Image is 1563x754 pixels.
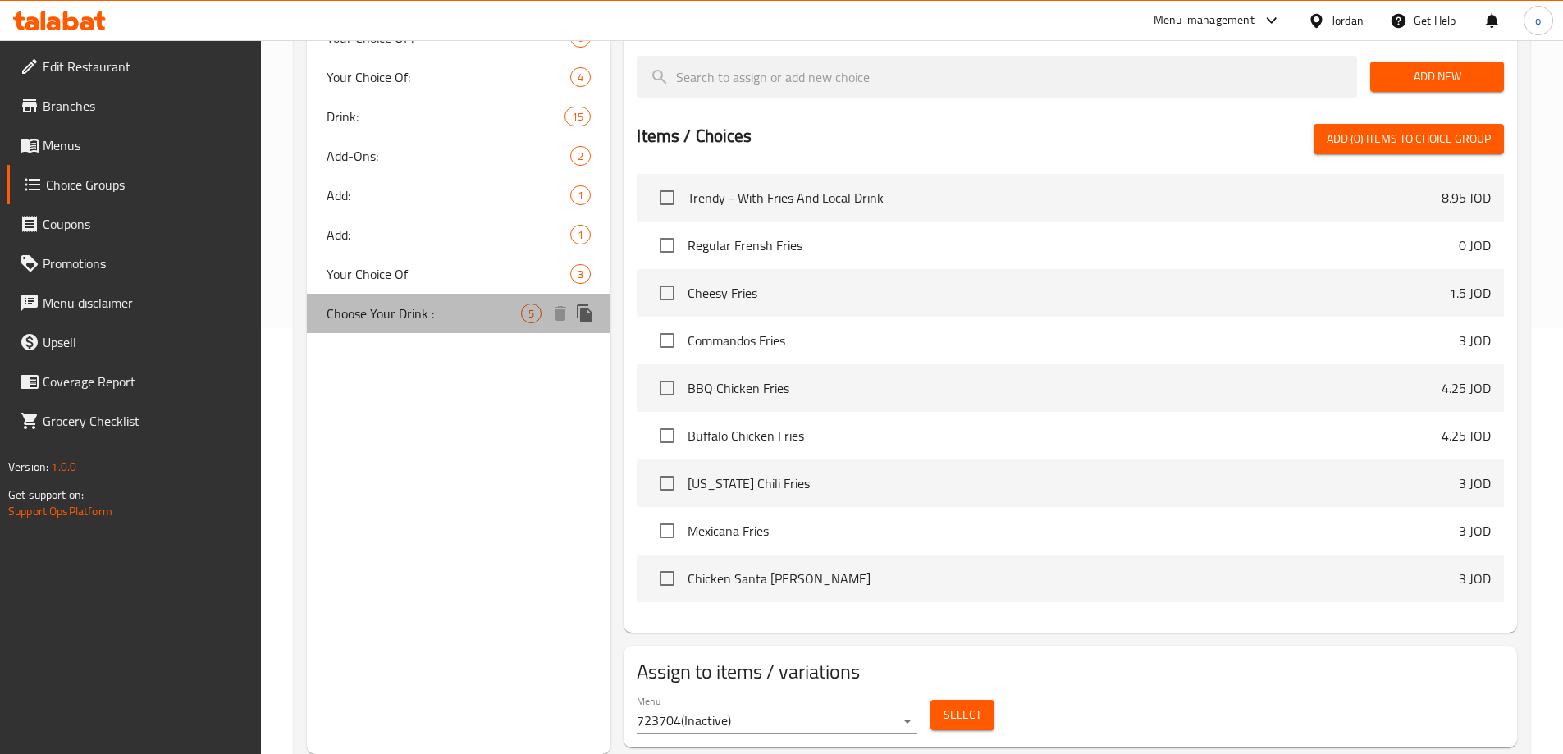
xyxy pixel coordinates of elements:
span: o [1535,11,1541,30]
span: Mexicana Fries [688,521,1459,541]
span: Branches [43,96,248,116]
span: Choice Groups [46,175,248,194]
p: 3 JOD [1459,521,1491,541]
div: Your Choice Of:4 [307,57,611,97]
p: 8.95 JOD [1442,188,1491,208]
span: Select choice [650,418,684,453]
span: 3 [571,267,590,282]
div: Drink:15 [307,97,611,136]
p: 1.5 JOD [1449,283,1491,303]
span: Select choice [650,323,684,358]
span: Grocery Checklist [43,411,248,431]
button: Select [930,700,994,730]
span: Add: [327,185,571,205]
span: Coupons [43,214,248,234]
div: Choices [564,107,591,126]
a: Menus [7,126,261,165]
p: 0 JOD [1459,235,1491,255]
button: delete [548,301,573,326]
div: Choices [570,146,591,166]
span: 2 [571,149,590,164]
button: Add New [1370,62,1504,92]
span: 15 [565,109,590,125]
span: Add: [327,225,571,244]
div: Choose Your Drink :5deleteduplicate [307,294,611,333]
p: 3 JOD [1459,331,1491,350]
a: Edit Restaurant [7,47,261,86]
div: Choices [570,225,591,244]
p: 3 JOD [1459,569,1491,588]
button: duplicate [573,301,597,326]
p: 4.25 JOD [1442,426,1491,446]
div: Add-Ons:2 [307,136,611,176]
span: Add Beef Bacon [688,616,1449,636]
span: [US_STATE] Chili Fries [688,473,1459,493]
span: Menus [43,135,248,155]
span: Select choice [650,371,684,405]
span: Get support on: [8,484,84,505]
span: Select choice [650,228,684,263]
span: Select [944,705,981,725]
span: Regular Frensh Fries [688,235,1459,255]
span: 4 [571,70,590,85]
span: Select choice [650,276,684,310]
p: 3 JOD [1459,473,1491,493]
span: Trendy - With Fries And Local Drink [688,188,1442,208]
span: Cheesy Fries [688,283,1449,303]
span: Select choice [650,466,684,500]
span: Edit Restaurant [43,57,248,76]
a: Branches [7,86,261,126]
div: Add:1 [307,215,611,254]
div: Menu-management [1154,11,1255,30]
span: BBQ Chicken Fries [688,378,1442,398]
span: Your Choice Of : [327,28,571,48]
span: Select choice [650,514,684,548]
a: Support.OpsPlatform [8,500,112,522]
a: Coupons [7,204,261,244]
p: 4.25 JOD [1442,378,1491,398]
span: Buffalo Chicken Fries [688,426,1442,446]
span: Upsell [43,332,248,352]
span: Promotions [43,254,248,273]
span: 1 [571,227,590,243]
span: Commandos Fries [688,331,1459,350]
span: Your Choice Of [327,264,571,284]
h2: Items / Choices [637,124,752,149]
span: Menu disclaimer [43,293,248,313]
span: Drink: [327,107,565,126]
span: Select choice [650,561,684,596]
span: Version: [8,456,48,478]
span: 1.0.0 [51,456,76,478]
div: 723704(Inactive) [637,708,917,734]
a: Grocery Checklist [7,401,261,441]
span: Chicken Santa [PERSON_NAME] [688,569,1459,588]
button: Add (0) items to choice group [1314,124,1504,154]
span: 1 [571,188,590,203]
a: Upsell [7,322,261,362]
div: Your Choice Of3 [307,254,611,294]
h2: Assign to items / variations [637,659,1504,685]
div: Choices [570,67,591,87]
input: search [637,56,1357,98]
span: Add New [1383,66,1491,87]
div: Choices [570,264,591,284]
span: Select choice [650,609,684,643]
span: 5 [522,306,541,322]
a: Choice Groups [7,165,261,204]
span: Your Choice Of: [327,67,571,87]
label: Menu [637,697,660,706]
span: Coverage Report [43,372,248,391]
div: Choices [521,304,542,323]
div: Add:1 [307,176,611,215]
p: 0.9 JOD [1449,616,1491,636]
span: Select choice [650,181,684,215]
span: Choose Your Drink : [327,304,522,323]
a: Menu disclaimer [7,283,261,322]
div: Choices [570,185,591,205]
span: Add-Ons: [327,146,571,166]
div: Jordan [1332,11,1364,30]
span: Add (0) items to choice group [1327,129,1491,149]
a: Coverage Report [7,362,261,401]
a: Promotions [7,244,261,283]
